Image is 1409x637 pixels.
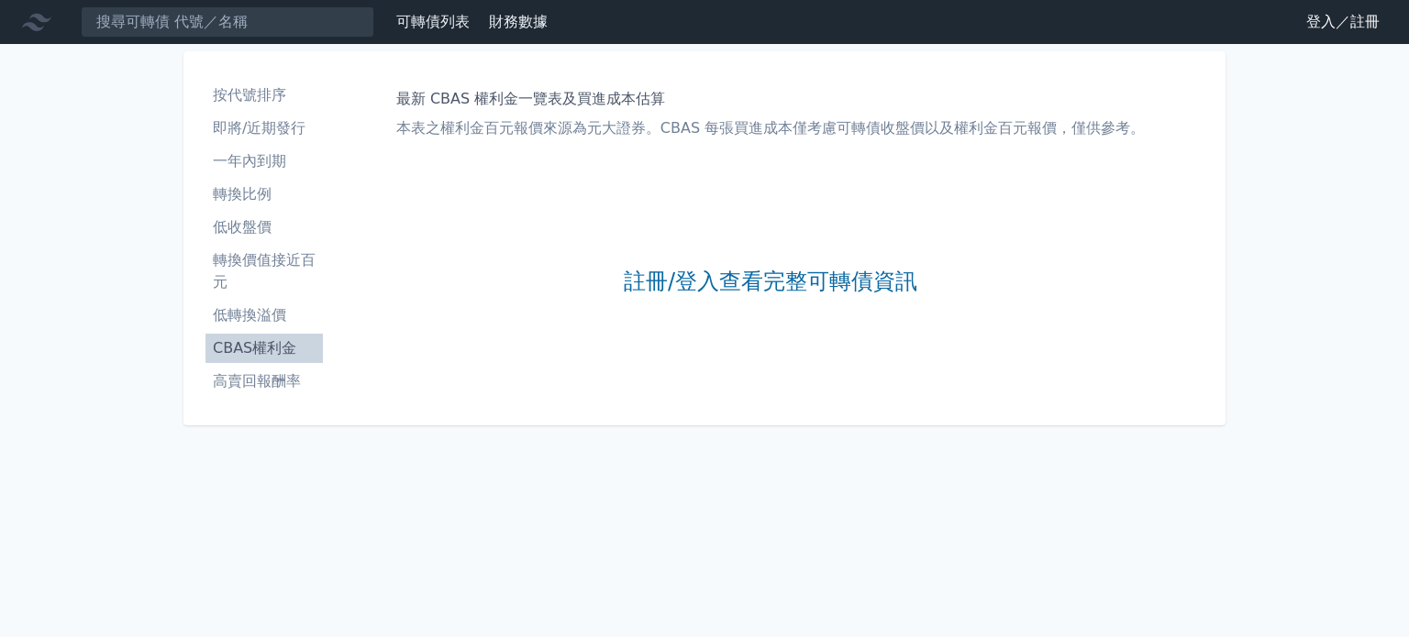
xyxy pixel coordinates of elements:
a: 註冊/登入查看完整可轉債資訊 [624,268,917,297]
li: 轉換價值接近百元 [205,249,323,293]
input: 搜尋可轉債 代號／名稱 [81,6,374,38]
a: 登入／註冊 [1292,7,1394,37]
li: 高賣回報酬率 [205,370,323,392]
li: 一年內到期 [205,150,323,172]
a: 轉換價值接近百元 [205,246,323,297]
a: 高賣回報酬率 [205,367,323,396]
a: 即將/近期發行 [205,114,323,143]
li: 低收盤價 [205,216,323,238]
h1: 最新 CBAS 權利金一覽表及買進成本估算 [396,88,1145,110]
a: CBAS權利金 [205,334,323,363]
li: 按代號排序 [205,84,323,106]
li: 即將/近期發行 [205,117,323,139]
li: 低轉換溢價 [205,304,323,326]
a: 財務數據 [489,13,548,30]
li: CBAS權利金 [205,337,323,359]
a: 可轉債列表 [396,13,470,30]
a: 轉換比例 [205,180,323,209]
a: 一年內到期 [205,147,323,176]
a: 按代號排序 [205,81,323,110]
a: 低收盤價 [205,213,323,242]
a: 低轉換溢價 [205,301,323,330]
li: 轉換比例 [205,183,323,205]
p: 本表之權利金百元報價來源為元大證券。CBAS 每張買進成本僅考慮可轉債收盤價以及權利金百元報價，僅供參考。 [396,117,1145,139]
